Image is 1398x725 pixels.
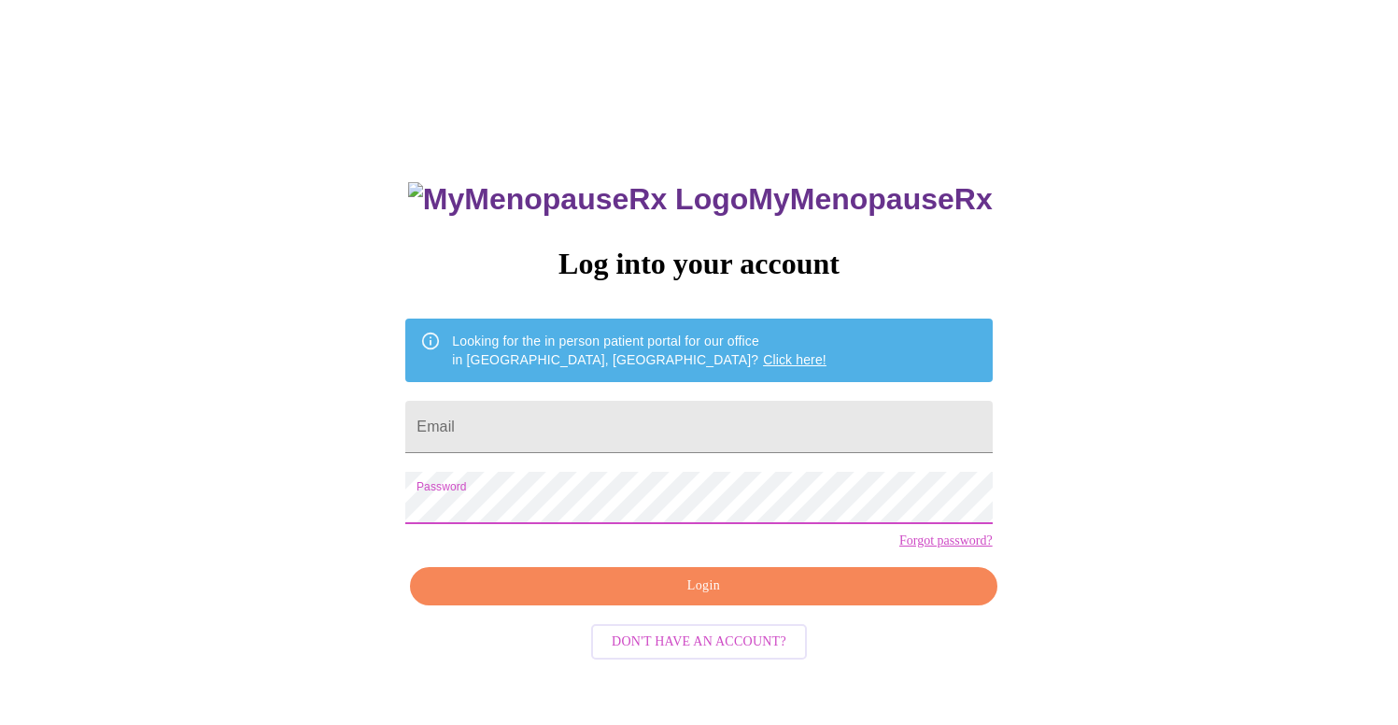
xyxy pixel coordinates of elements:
[408,182,993,217] h3: MyMenopauseRx
[899,533,993,548] a: Forgot password?
[586,633,812,648] a: Don't have an account?
[612,631,786,654] span: Don't have an account?
[405,247,992,281] h3: Log into your account
[431,575,975,598] span: Login
[763,352,826,367] a: Click here!
[591,624,807,661] button: Don't have an account?
[408,182,748,217] img: MyMenopauseRx Logo
[410,567,996,605] button: Login
[452,324,826,377] div: Looking for the in person patient portal for our office in [GEOGRAPHIC_DATA], [GEOGRAPHIC_DATA]?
